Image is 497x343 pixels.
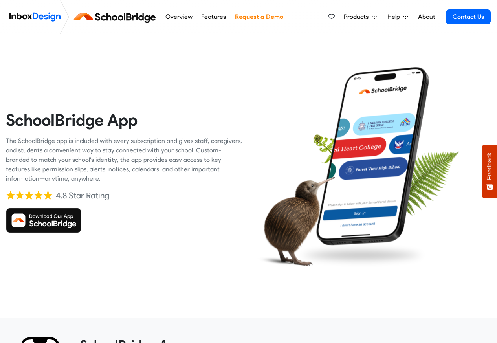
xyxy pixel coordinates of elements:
span: Help [387,12,403,22]
a: Help [384,9,411,25]
a: Overview [163,9,194,25]
img: schoolbridge logo [72,7,161,26]
img: Download SchoolBridge App [6,208,81,233]
span: Feedback [486,152,493,180]
div: 4.8 Star Rating [56,190,109,202]
button: Feedback - Show survey [482,145,497,198]
a: About [416,9,437,25]
div: The SchoolBridge app is included with every subscription and gives staff, caregivers, and student... [6,136,243,183]
img: shadow.png [295,241,429,270]
a: Products [341,9,380,25]
img: kiwi_bird.png [255,169,335,272]
a: Contact Us [446,9,491,24]
span: Products [344,12,372,22]
img: phone.png [311,66,435,246]
a: Features [199,9,228,25]
a: Request a Demo [233,9,285,25]
heading: SchoolBridge App [6,110,243,130]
